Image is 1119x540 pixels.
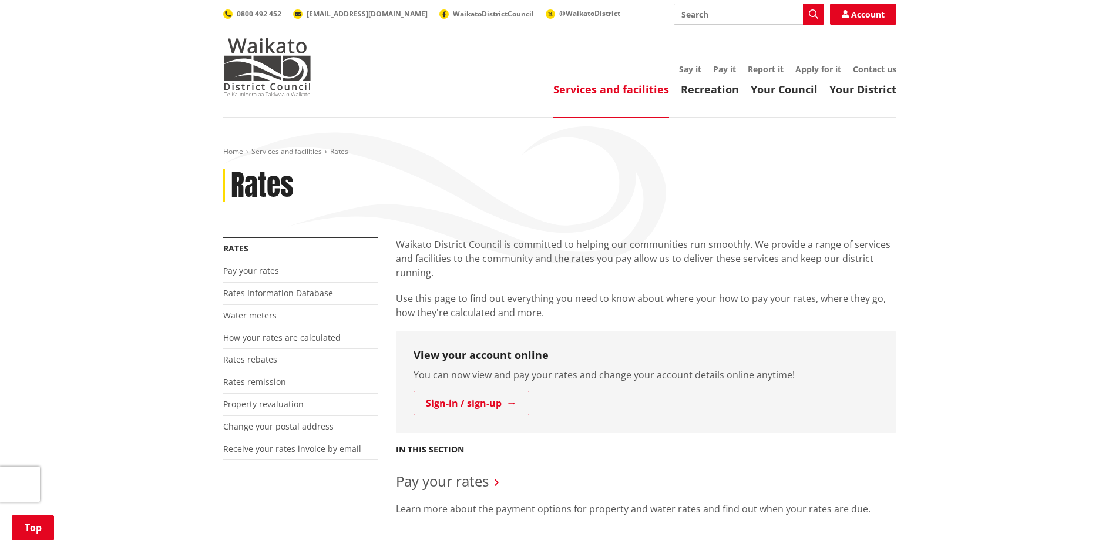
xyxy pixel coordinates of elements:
[679,63,701,75] a: Say it
[830,4,896,25] a: Account
[223,421,334,432] a: Change your postal address
[223,9,281,19] a: 0800 492 452
[853,63,896,75] a: Contact us
[453,9,534,19] span: WaikatoDistrictCouncil
[553,82,669,96] a: Services and facilities
[795,63,841,75] a: Apply for it
[546,8,620,18] a: @WaikatoDistrict
[713,63,736,75] a: Pay it
[559,8,620,18] span: @WaikatoDistrict
[414,391,529,415] a: Sign-in / sign-up
[223,398,304,410] a: Property revaluation
[251,146,322,156] a: Services and facilities
[293,9,428,19] a: [EMAIL_ADDRESS][DOMAIN_NAME]
[439,9,534,19] a: WaikatoDistrictCouncil
[223,354,277,365] a: Rates rebates
[223,265,279,276] a: Pay your rates
[396,291,896,320] p: Use this page to find out everything you need to know about where your how to pay your rates, whe...
[681,82,739,96] a: Recreation
[223,332,341,343] a: How your rates are calculated
[330,146,348,156] span: Rates
[751,82,818,96] a: Your Council
[223,38,311,96] img: Waikato District Council - Te Kaunihera aa Takiwaa o Waikato
[223,243,248,254] a: Rates
[237,9,281,19] span: 0800 492 452
[396,471,489,491] a: Pay your rates
[223,147,896,157] nav: breadcrumb
[674,4,824,25] input: Search input
[223,146,243,156] a: Home
[223,376,286,387] a: Rates remission
[748,63,784,75] a: Report it
[231,169,294,203] h1: Rates
[12,515,54,540] a: Top
[396,445,464,455] h5: In this section
[414,368,879,382] p: You can now view and pay your rates and change your account details online anytime!
[223,310,277,321] a: Water meters
[396,237,896,280] p: Waikato District Council is committed to helping our communities run smoothly. We provide a range...
[829,82,896,96] a: Your District
[223,287,333,298] a: Rates Information Database
[307,9,428,19] span: [EMAIL_ADDRESS][DOMAIN_NAME]
[396,502,896,516] p: Learn more about the payment options for property and water rates and find out when your rates ar...
[223,443,361,454] a: Receive your rates invoice by email
[414,349,879,362] h3: View your account online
